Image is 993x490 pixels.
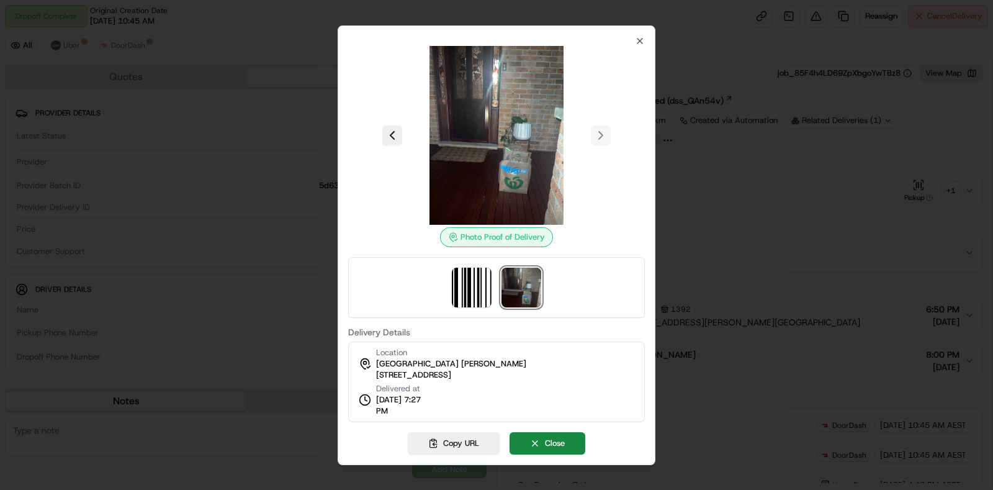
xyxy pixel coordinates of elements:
img: barcode_scan_on_pickup image [452,268,492,307]
span: Location [376,347,407,358]
div: Photo Proof of Delivery [440,227,553,247]
img: photo_proof_of_delivery image [407,46,586,225]
button: Copy URL [408,432,500,455]
span: [STREET_ADDRESS] [376,370,451,381]
button: Close [510,432,585,455]
label: Delivery Details [348,328,645,337]
span: Delivered at [376,383,433,394]
img: photo_proof_of_delivery image [501,268,541,307]
span: [DATE] 7:27 PM [376,394,433,417]
span: [GEOGRAPHIC_DATA] [PERSON_NAME] [376,358,526,370]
